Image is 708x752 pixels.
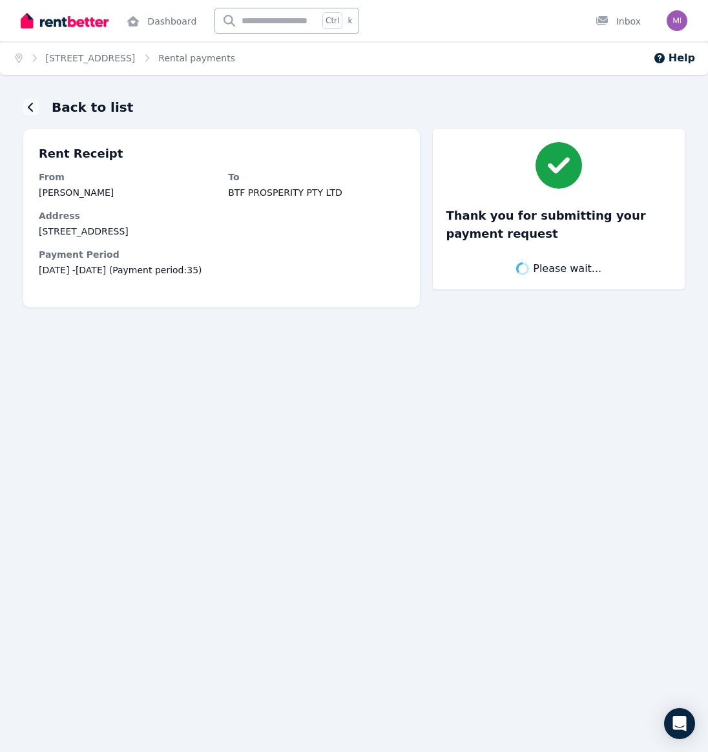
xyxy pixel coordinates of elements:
[667,10,687,31] img: BTF PROSPERITY PTY LTD
[39,248,404,261] dt: Payment Period
[228,186,404,199] dd: BTF PROSPERITY PTY LTD
[664,708,695,739] div: Open Intercom Messenger
[39,225,404,238] dd: [STREET_ADDRESS]
[158,52,235,65] span: Rental payments
[348,16,352,26] span: k
[533,261,601,277] span: Please wait...
[46,53,136,63] a: [STREET_ADDRESS]
[39,209,404,222] dt: Address
[596,15,641,28] div: Inbox
[39,264,404,277] span: [DATE] - [DATE] (Payment period: 35 )
[322,12,342,29] span: Ctrl
[21,11,109,30] img: RentBetter
[228,171,404,183] dt: To
[39,171,215,183] dt: From
[52,98,133,116] h1: Back to list
[446,207,672,243] h3: Thank you for submitting your payment request
[653,50,695,66] button: Help
[39,145,404,163] p: Rent Receipt
[39,186,215,199] dd: [PERSON_NAME]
